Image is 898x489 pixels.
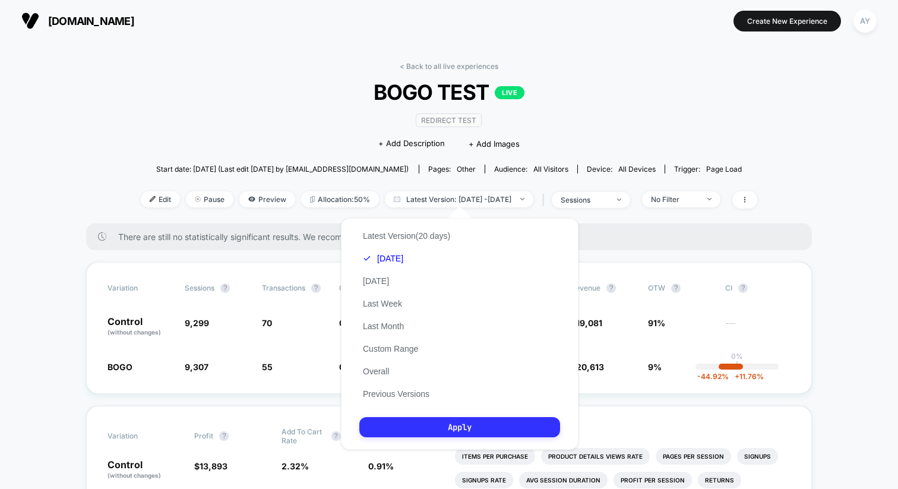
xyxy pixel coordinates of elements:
[394,196,400,202] img: calendar
[469,139,520,149] span: + Add Images
[107,283,173,293] span: Variation
[262,318,272,328] span: 70
[359,298,406,309] button: Last Week
[533,165,568,173] span: All Visitors
[118,232,788,242] span: There are still no statistically significant results. We recommend waiting a few more days
[733,11,841,31] button: Create New Experience
[385,191,533,207] span: Latest Version: [DATE] - [DATE]
[656,448,731,465] li: Pages Per Session
[457,165,476,173] span: other
[850,9,880,33] button: AY
[416,113,482,127] span: Redirect Test
[107,329,161,336] span: (without changes)
[359,343,422,354] button: Custom Range
[651,195,698,204] div: No Filter
[21,12,39,30] img: Visually logo
[359,417,560,437] button: Apply
[455,472,513,488] li: Signups Rate
[310,196,315,203] img: rebalance
[378,138,445,150] span: + Add Description
[539,191,552,209] span: |
[185,362,208,372] span: 9,307
[301,191,379,207] span: Allocation: 50%
[107,427,173,445] span: Variation
[282,461,309,471] span: 2.32 %
[698,472,741,488] li: Returns
[107,362,132,372] span: BOGO
[606,283,616,293] button: ?
[282,427,325,445] span: Add To Cart Rate
[141,191,180,207] span: Edit
[359,253,407,264] button: [DATE]
[107,460,182,480] p: Control
[262,283,305,292] span: Transactions
[428,165,476,173] div: Pages:
[200,461,227,471] span: 13,893
[561,195,608,204] div: sessions
[618,165,656,173] span: all devices
[150,196,156,202] img: edit
[359,276,393,286] button: [DATE]
[738,283,748,293] button: ?
[706,165,742,173] span: Page Load
[853,10,877,33] div: AY
[172,80,726,105] span: BOGO TEST
[519,472,608,488] li: Avg Session Duration
[195,196,201,202] img: end
[455,427,791,436] p: Would like to see more reports?
[648,283,713,293] span: OTW
[614,472,692,488] li: Profit Per Session
[671,283,681,293] button: ?
[18,11,138,30] button: [DOMAIN_NAME]
[648,362,662,372] span: 9%
[707,198,712,200] img: end
[725,283,791,293] span: CI
[729,372,764,381] span: 11.76 %
[577,165,665,173] span: Device:
[156,165,409,173] span: Start date: [DATE] (Last edit [DATE] by [EMAIL_ADDRESS][DOMAIN_NAME])
[311,283,321,293] button: ?
[186,191,233,207] span: Pause
[495,86,524,99] p: LIVE
[107,472,161,479] span: (without changes)
[107,317,173,337] p: Control
[220,283,230,293] button: ?
[194,461,227,471] span: $
[735,372,739,381] span: +
[359,366,393,377] button: Overall
[219,431,229,441] button: ?
[617,198,621,201] img: end
[239,191,295,207] span: Preview
[194,431,213,440] span: Profit
[368,461,394,471] span: 0.91 %
[359,231,454,241] button: Latest Version(20 days)
[737,448,778,465] li: Signups
[359,321,407,332] button: Last Month
[736,361,738,370] p: |
[731,352,743,361] p: 0%
[541,448,650,465] li: Product Details Views Rate
[520,198,524,200] img: end
[48,15,134,27] span: [DOMAIN_NAME]
[697,372,729,381] span: -44.92 %
[400,62,498,71] a: < Back to all live experiences
[494,165,568,173] div: Audience:
[648,318,665,328] span: 91%
[725,320,791,337] span: ---
[262,362,273,372] span: 55
[185,318,209,328] span: 9,299
[359,389,433,399] button: Previous Versions
[185,283,214,292] span: Sessions
[674,165,742,173] div: Trigger:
